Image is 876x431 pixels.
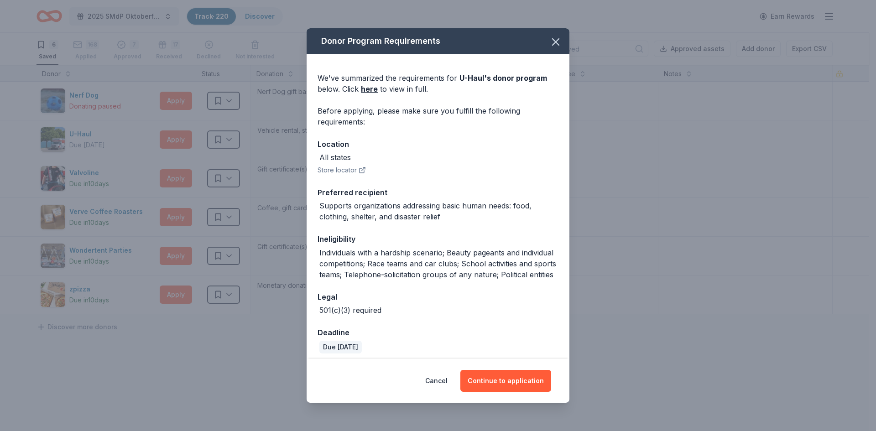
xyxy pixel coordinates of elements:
[318,233,558,245] div: Ineligibility
[318,138,558,150] div: Location
[319,152,351,163] div: All states
[319,341,362,353] div: Due [DATE]
[425,370,448,392] button: Cancel
[319,200,558,222] div: Supports organizations addressing basic human needs: food, clothing, shelter, and disaster relief
[319,305,381,316] div: 501(c)(3) required
[460,370,551,392] button: Continue to application
[459,73,547,83] span: U-Haul 's donor program
[318,291,558,303] div: Legal
[318,105,558,127] div: Before applying, please make sure you fulfill the following requirements:
[318,327,558,338] div: Deadline
[307,28,569,54] div: Donor Program Requirements
[319,247,558,280] div: Individuals with a hardship scenario; Beauty pageants and individual competitions; Race teams and...
[318,73,558,94] div: We've summarized the requirements for below. Click to view in full.
[318,187,558,198] div: Preferred recipient
[318,165,366,176] button: Store locator
[361,83,378,94] a: here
